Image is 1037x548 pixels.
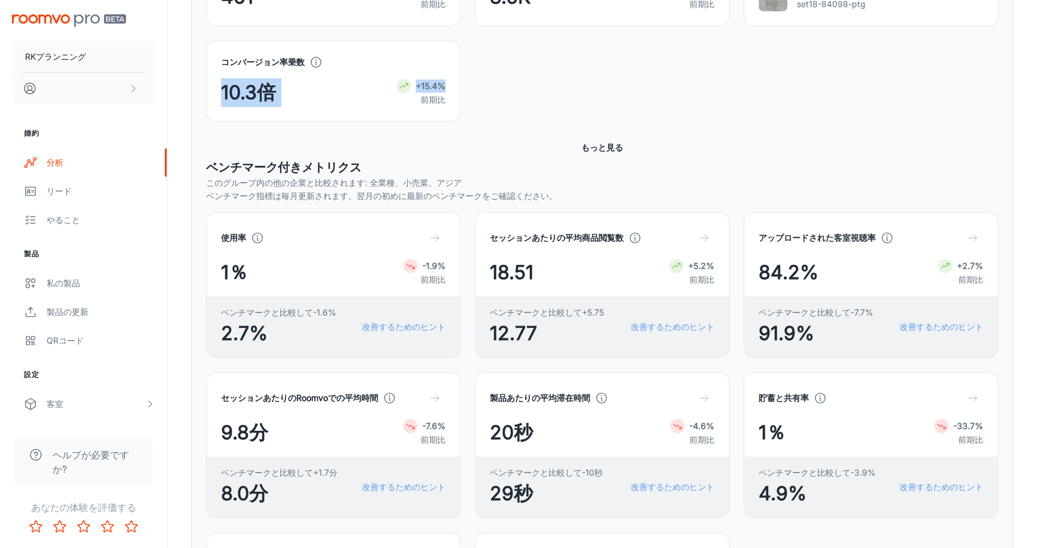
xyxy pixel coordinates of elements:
[221,421,268,444] font: 9.8分
[490,322,537,345] font: 12.77
[688,261,714,271] font: +5.2%
[48,515,72,538] button: 2つ星の評価
[759,261,818,284] font: 84.2%
[221,57,305,67] font: コンバージョン率乗数
[490,307,604,317] font: ベンチマークと比較して+5.75
[221,261,248,284] font: 1％
[31,501,136,513] font: あなたの体験を評価する
[24,515,48,538] button: 1つ星の評価
[416,81,446,91] font: +15.4%
[421,94,446,105] font: 前期比
[759,322,814,345] font: 91.9%
[24,370,39,379] font: 設定
[759,393,809,403] font: 貯蓄と共有率
[362,322,446,332] font: 改善するためのヒント
[490,482,533,505] font: 29秒
[490,232,624,243] font: セッションあたりの平均商品閲覧数
[53,449,129,475] font: ヘルプが必要ですか?
[490,421,533,444] font: 20秒
[221,393,378,403] font: セッションあたりのRoomvoでの平均時間
[47,335,84,345] font: QRコード
[119,515,143,538] button: 5つ星評価
[631,322,714,332] font: 改善するためのヒント
[759,467,876,477] font: ベンチマークと比較して-3.9%
[47,278,80,288] font: 私の製品
[581,142,623,152] font: もっと見る
[759,232,876,243] font: アップロードされた客室視聴率
[47,215,80,225] font: やること
[689,421,714,431] font: -4.6%
[958,434,983,445] font: 前期比
[490,393,590,403] font: 製品あたりの平均滞在時間
[206,177,462,188] font: このグループ内の他の企業と比較されます: 全業種、小売業、アジア
[206,160,361,174] font: ベンチマーク付きメトリクス
[72,515,96,538] button: 3つ星評価
[422,261,446,271] font: -1.9%
[576,136,628,158] button: もっと見る
[759,482,806,505] font: 4.9%
[900,322,983,332] font: 改善するためのヒント
[689,274,714,284] font: 前期比
[490,467,603,477] font: ベンチマークと比較して-10秒
[958,274,983,284] font: 前期比
[24,128,39,137] font: 婚約
[206,191,557,201] font: ベンチマーク指標は毎月更新されます。翌月の初めに最新のベンチマークをご確認ください。
[422,421,446,431] font: -7.6%
[221,232,246,243] font: 使用率
[631,482,714,492] font: 改善するためのヒント
[47,157,63,167] font: 分析
[421,434,446,445] font: 前期比
[221,81,276,104] font: 10.3倍
[759,421,786,444] font: 1％
[25,51,86,62] font: RKプランニング
[12,14,126,27] img: Roomvo PROベータ版
[421,274,446,284] font: 前期比
[47,307,88,317] font: 製品の更新
[47,186,72,196] font: リード
[221,467,338,477] font: ベンチマークと比較して+1.7分
[221,307,336,317] font: ベンチマークと比較して-1.6%
[47,399,63,409] font: 客室
[362,482,446,492] font: 改善するためのヒント
[957,261,983,271] font: +2.7%
[96,515,119,538] button: 4つ星評価
[12,41,155,72] button: RKプランニング
[490,261,533,284] font: 18.51
[953,421,983,431] font: -33.7%
[689,434,714,445] font: 前期比
[221,482,268,505] font: 8.0分
[221,322,268,345] font: 2.7%
[24,249,39,258] font: 製品
[759,307,873,317] font: ベンチマークと比較して-7.7%
[900,482,983,492] font: 改善するためのヒント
